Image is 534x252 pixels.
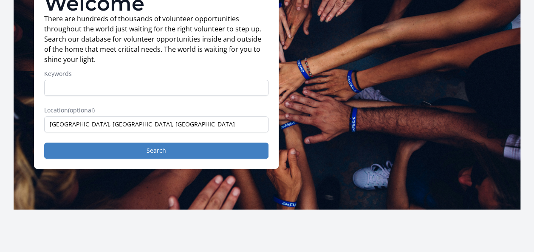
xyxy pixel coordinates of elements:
[68,106,95,114] span: (optional)
[44,106,268,115] label: Location
[44,116,268,132] input: Enter a location
[44,70,268,78] label: Keywords
[44,143,268,159] button: Search
[44,14,268,64] p: There are hundreds of thousands of volunteer opportunities throughout the world just waiting for ...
